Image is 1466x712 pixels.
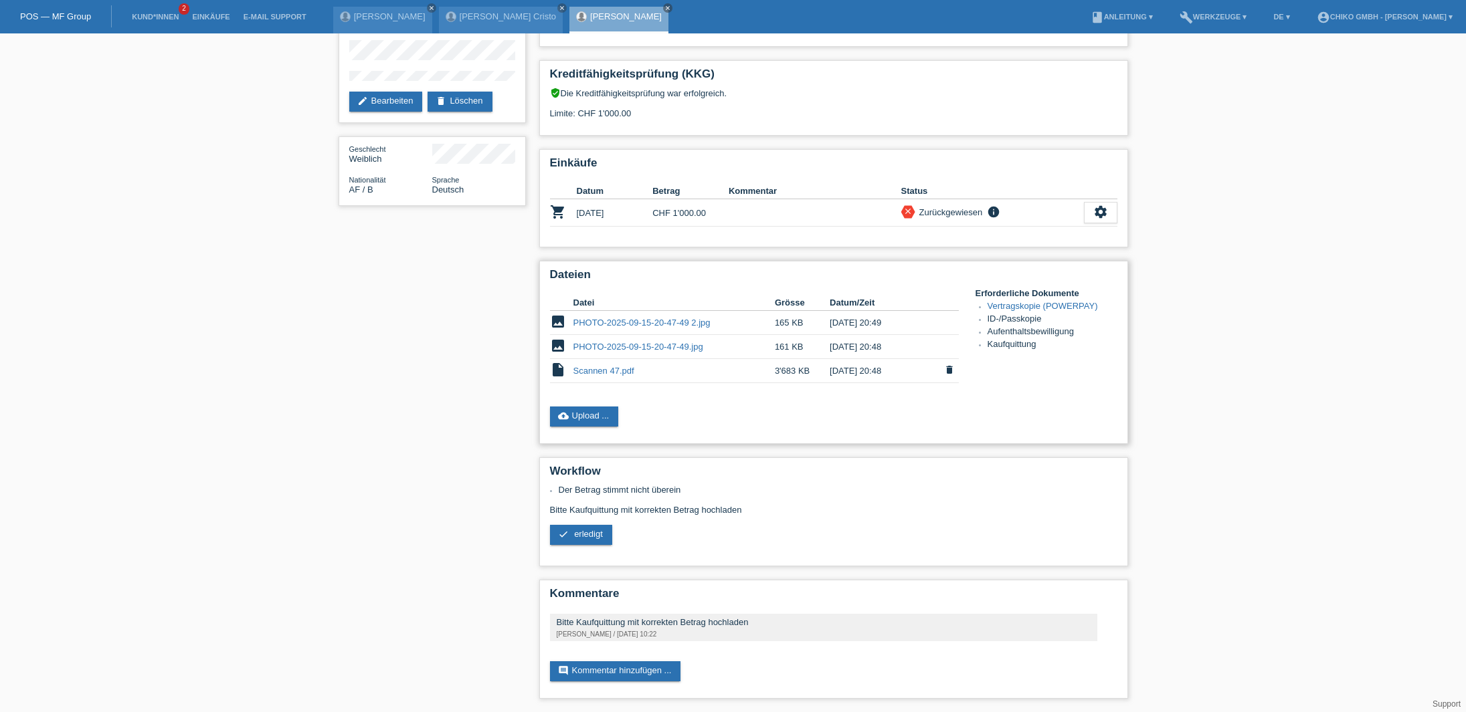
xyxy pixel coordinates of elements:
[550,314,566,330] i: image
[427,3,436,13] a: close
[357,96,368,106] i: edit
[349,145,386,153] span: Geschlecht
[976,288,1117,298] h4: Erforderliche Dokumente
[550,88,561,98] i: verified_user
[729,183,901,199] th: Kommentar
[573,342,703,352] a: PHOTO-2025-09-15-20-47-49.jpg
[1267,13,1296,21] a: DE ▾
[550,465,1117,485] h2: Workflow
[1433,699,1461,709] a: Support
[652,199,729,227] td: CHF 1'000.00
[663,3,672,13] a: close
[558,665,569,676] i: comment
[915,205,983,219] div: Zurückgewiesen
[903,207,913,216] i: close
[775,359,830,383] td: 3'683 KB
[354,11,426,21] a: [PERSON_NAME]
[550,485,1117,555] div: Bitte Kaufquittung mit korrekten Betrag hochladen
[986,205,1002,219] i: info
[577,183,653,199] th: Datum
[428,5,435,11] i: close
[557,617,1091,627] div: Bitte Kaufquittung mit korrekten Betrag hochladen
[185,13,236,21] a: Einkäufe
[550,406,619,427] a: cloud_uploadUpload ...
[664,5,671,11] i: close
[830,359,939,383] td: [DATE] 20:48
[830,335,939,359] td: [DATE] 20:48
[349,176,386,184] span: Nationalität
[775,311,830,335] td: 165 KB
[460,11,556,21] a: [PERSON_NAME] Cristo
[557,630,1091,638] div: [PERSON_NAME] / [DATE] 10:22
[550,525,612,545] a: check erledigt
[1091,11,1104,24] i: book
[559,485,1117,495] li: Der Betrag stimmt nicht überein
[558,410,569,421] i: cloud_upload
[432,185,464,195] span: Deutsch
[179,3,189,15] span: 2
[1310,13,1459,21] a: account_circleChiko GmbH - [PERSON_NAME] ▾
[349,92,423,112] a: editBearbeiten
[988,339,1117,352] li: Kaufquittung
[559,5,565,11] i: close
[577,199,653,227] td: [DATE]
[1173,13,1254,21] a: buildWerkzeuge ▾
[550,661,681,681] a: commentKommentar hinzufügen ...
[988,301,1098,311] a: Vertragskopie (POWERPAY)
[1084,13,1160,21] a: bookAnleitung ▾
[573,366,634,376] a: Scannen 47.pdf
[550,204,566,220] i: POSP00027426
[988,326,1117,339] li: Aufenthaltsbewilligung
[550,88,1117,128] div: Die Kreditfähigkeitsprüfung war erfolgreich. Limite: CHF 1'000.00
[550,68,1117,88] h2: Kreditfähigkeitsprüfung (KKG)
[349,144,432,164] div: Weiblich
[775,335,830,359] td: 161 KB
[125,13,185,21] a: Kund*innen
[1180,11,1193,24] i: build
[940,363,959,378] span: Löschen
[428,92,492,112] a: deleteLöschen
[901,183,1084,199] th: Status
[550,587,1117,607] h2: Kommentare
[20,11,91,21] a: POS — MF Group
[573,295,775,311] th: Datei
[557,3,567,13] a: close
[573,318,711,328] a: PHOTO-2025-09-15-20-47-49 2.jpg
[652,183,729,199] th: Betrag
[550,338,566,354] i: image
[574,529,603,539] span: erledigt
[436,96,446,106] i: delete
[432,176,460,184] span: Sprache
[550,156,1117,176] h2: Einkäufe
[550,362,566,378] i: insert_drive_file
[1093,205,1108,219] i: settings
[830,295,939,311] th: Datum/Zeit
[944,364,955,375] i: delete
[550,268,1117,288] h2: Dateien
[775,295,830,311] th: Grösse
[830,311,939,335] td: [DATE] 20:49
[558,529,569,540] i: check
[237,13,313,21] a: E-Mail Support
[590,11,662,21] a: [PERSON_NAME]
[349,185,373,195] span: Afghanistan / B / 18.08.2020
[1317,11,1330,24] i: account_circle
[988,314,1117,326] li: ID-/Passkopie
